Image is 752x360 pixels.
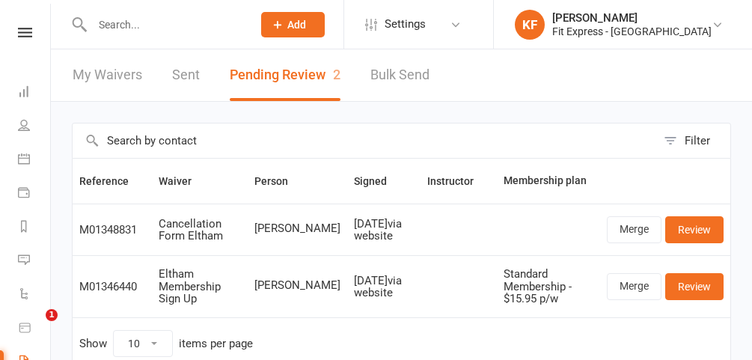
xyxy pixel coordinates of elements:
div: Cancellation Form Eltham [159,218,241,242]
div: Eltham Membership Sign Up [159,268,241,305]
a: Payments [18,177,52,211]
div: [DATE] via website [354,218,414,242]
div: Standard Membership - $15.95 p/w [504,268,593,305]
a: Review [665,216,724,243]
a: Review [665,273,724,300]
div: M01348831 [79,224,145,237]
input: Search... [88,14,242,35]
span: Person [254,175,305,187]
span: 2 [333,67,340,82]
button: Add [261,12,325,37]
span: Instructor [427,175,490,187]
span: 1 [46,309,58,321]
input: Search by contact [73,123,656,158]
span: [PERSON_NAME] [254,279,340,292]
a: Calendar [18,144,52,177]
span: Add [287,19,306,31]
div: Fit Express - [GEOGRAPHIC_DATA] [552,25,712,38]
a: My Waivers [73,49,142,101]
a: Dashboard [18,76,52,110]
a: Merge [607,216,661,243]
div: [DATE] via website [354,275,414,299]
span: Signed [354,175,403,187]
a: Bulk Send [370,49,430,101]
button: Pending Review2 [230,49,340,101]
button: Signed [354,172,403,190]
a: People [18,110,52,144]
th: Membership plan [497,159,600,204]
span: Reference [79,175,145,187]
span: Settings [385,7,426,41]
div: items per page [179,338,253,350]
div: KF [515,10,545,40]
a: Sent [172,49,200,101]
iframe: Intercom live chat [15,309,51,345]
a: Reports [18,211,52,245]
button: Instructor [427,172,490,190]
div: [PERSON_NAME] [552,11,712,25]
div: Show [79,330,253,357]
div: Filter [685,132,710,150]
button: Waiver [159,172,208,190]
button: Person [254,172,305,190]
span: [PERSON_NAME] [254,222,340,235]
span: Waiver [159,175,208,187]
a: Merge [607,273,661,300]
div: M01346440 [79,281,145,293]
button: Reference [79,172,145,190]
button: Filter [656,123,730,158]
